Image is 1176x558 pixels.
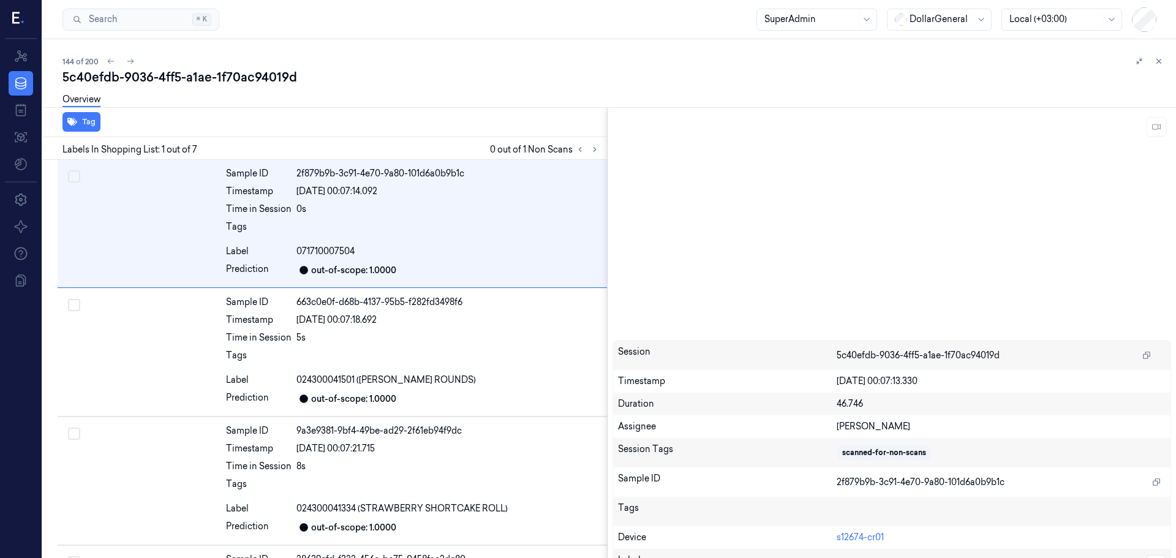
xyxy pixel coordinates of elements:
[226,442,292,455] div: Timestamp
[842,447,926,458] div: scanned-for-non-scans
[68,299,80,311] button: Select row
[837,398,1166,410] div: 46.746
[226,245,292,258] div: Label
[226,424,292,437] div: Sample ID
[62,143,197,156] span: Labels In Shopping List: 1 out of 7
[226,331,292,344] div: Time in Session
[296,460,602,473] div: 8s
[296,442,602,455] div: [DATE] 00:07:21.715
[68,428,80,440] button: Select row
[296,185,602,198] div: [DATE] 00:07:14.092
[226,263,292,277] div: Prediction
[226,349,292,369] div: Tags
[837,420,1166,433] div: [PERSON_NAME]
[311,264,396,277] div: out-of-scope: 1.0000
[296,203,602,216] div: 0s
[84,13,117,26] span: Search
[62,69,1166,86] div: 5c40efdb-9036-4ff5-a1ae-1f70ac94019d
[618,375,837,388] div: Timestamp
[618,443,837,462] div: Session Tags
[62,9,219,31] button: Search⌘K
[226,460,292,473] div: Time in Session
[837,349,1000,362] span: 5c40efdb-9036-4ff5-a1ae-1f70ac94019d
[296,296,602,309] div: 663c0e0f-d68b-4137-95b5-f282fd3498f6
[618,420,837,433] div: Assignee
[226,391,292,406] div: Prediction
[296,424,602,437] div: 9a3e9381-9bf4-49be-ad29-2f61eb94f9dc
[618,531,837,544] div: Device
[62,93,100,107] a: Overview
[226,221,292,240] div: Tags
[618,472,837,492] div: Sample ID
[226,478,292,497] div: Tags
[62,112,100,132] button: Tag
[226,502,292,515] div: Label
[296,245,355,258] span: 071710007504
[226,314,292,326] div: Timestamp
[618,502,837,521] div: Tags
[618,398,837,410] div: Duration
[226,296,292,309] div: Sample ID
[296,374,476,386] span: 024300041501 ([PERSON_NAME] ROUNDS)
[296,331,602,344] div: 5s
[837,532,884,543] a: s12674-cr01
[226,203,292,216] div: Time in Session
[296,502,508,515] span: 024300041334 (STRAWBERRY SHORTCAKE ROLL)
[311,521,396,534] div: out-of-scope: 1.0000
[226,185,292,198] div: Timestamp
[837,476,1005,489] span: 2f879b9b-3c91-4e70-9a80-101d6a0b9b1c
[226,167,292,180] div: Sample ID
[226,374,292,386] div: Label
[296,167,602,180] div: 2f879b9b-3c91-4e70-9a80-101d6a0b9b1c
[62,56,99,67] span: 144 of 200
[68,170,80,183] button: Select row
[490,142,602,157] span: 0 out of 1 Non Scans
[296,314,602,326] div: [DATE] 00:07:18.692
[226,520,292,535] div: Prediction
[618,345,837,365] div: Session
[311,393,396,405] div: out-of-scope: 1.0000
[837,375,1166,388] div: [DATE] 00:07:13.330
